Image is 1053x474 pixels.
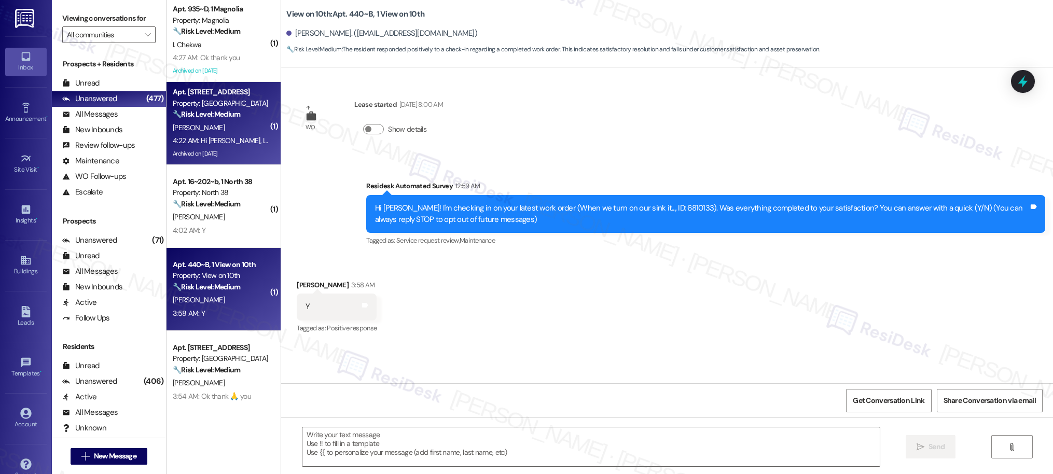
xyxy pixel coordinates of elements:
span: New Message [94,451,136,462]
div: All Messages [62,407,118,418]
button: Get Conversation Link [846,389,931,412]
a: Templates • [5,354,47,382]
span: • [37,164,39,172]
div: 4:27 AM: Ok thank you [173,53,240,62]
div: New Inbounds [62,124,122,135]
button: New Message [71,448,147,465]
span: • [40,368,41,375]
div: Unanswered [62,376,117,387]
div: Active [62,297,97,308]
button: Send [906,435,956,458]
div: Unread [62,360,100,371]
div: Unanswered [62,93,117,104]
span: • [46,114,48,121]
span: Maintenance [460,236,495,245]
div: WO Follow-ups [62,171,126,182]
div: Y [306,301,310,312]
img: ResiDesk Logo [15,9,36,28]
div: Apt. 440~B, 1 View on 10th [173,259,269,270]
div: Property: Magnolia [173,15,269,26]
div: All Messages [62,109,118,120]
div: Archived on [DATE] [172,64,270,77]
strong: 🔧 Risk Level: Medium [173,199,240,208]
a: Buildings [5,252,47,280]
div: Property: [GEOGRAPHIC_DATA] [173,353,269,364]
div: Apt. 935~D, 1 Magnolia [173,4,269,15]
div: Active [62,392,97,402]
div: 4:02 AM: Y [173,226,205,235]
div: Property: [GEOGRAPHIC_DATA] [173,98,269,109]
strong: 🔧 Risk Level: Medium [173,365,240,374]
span: • [36,215,37,222]
span: Share Conversation via email [944,395,1036,406]
span: : The resident responded positively to a check-in regarding a completed work order. This indicate... [286,44,820,55]
div: (71) [149,232,166,248]
div: 3:58 AM: Y [173,309,205,318]
div: Archived on [DATE] [172,147,270,160]
span: [PERSON_NAME] [173,212,225,221]
div: Residents [52,341,166,352]
div: Unread [62,78,100,89]
span: Get Conversation Link [853,395,924,406]
div: [PERSON_NAME]. ([EMAIL_ADDRESS][DOMAIN_NAME]) [286,28,477,39]
span: [PERSON_NAME] [173,295,225,304]
a: Account [5,405,47,433]
div: Lease started [354,99,442,114]
div: [PERSON_NAME] [297,280,377,294]
div: Prospects + Residents [52,59,166,69]
div: Unread [62,250,100,261]
span: Positive response [327,324,377,332]
i:  [81,452,89,461]
span: Send [929,441,945,452]
label: Viewing conversations for [62,10,156,26]
div: Apt. 16~202~b, 1 North 38 [173,176,269,187]
div: [DATE] 8:00 AM [397,99,443,110]
div: Residesk Automated Survey [366,180,1045,195]
div: Tagged as: [366,233,1045,248]
strong: 🔧 Risk Level: Medium [286,45,341,53]
div: Property: North 38 [173,187,269,198]
span: Service request review , [396,236,460,245]
span: I. Chekwa [173,40,202,49]
label: Show details [388,124,426,135]
div: WO [306,122,315,133]
div: Hi [PERSON_NAME]! I'm checking in on your latest work order (When we turn on our sink it..., ID: ... [375,203,1029,225]
div: Unknown [62,423,106,434]
strong: 🔧 Risk Level: Medium [173,109,240,119]
strong: 🔧 Risk Level: Medium [173,282,240,291]
b: View on 10th: Apt. 440~B, 1 View on 10th [286,9,424,20]
a: Site Visit • [5,150,47,178]
input: All communities [67,26,139,43]
a: Inbox [5,48,47,76]
div: Property: View on 10th [173,270,269,281]
div: Prospects [52,216,166,227]
div: Apt. [STREET_ADDRESS] [173,342,269,353]
a: Insights • [5,201,47,229]
a: Leads [5,303,47,331]
i:  [145,31,150,39]
div: Review follow-ups [62,140,135,151]
div: Follow Ups [62,313,110,324]
div: Escalate [62,187,103,198]
div: All Messages [62,266,118,277]
button: Share Conversation via email [937,389,1043,412]
span: [PERSON_NAME] [173,378,225,387]
div: Maintenance [62,156,119,166]
strong: 🔧 Risk Level: Medium [173,26,240,36]
div: Tagged as: [297,320,377,336]
div: 3:58 AM [349,280,375,290]
i:  [1008,443,1016,451]
span: [PERSON_NAME] [173,123,225,132]
div: Apt. [STREET_ADDRESS] [173,87,269,97]
div: 3:54 AM: Ok thank 🙏 you [173,392,251,401]
div: (406) [141,373,166,389]
div: 4:22 AM: Hi [PERSON_NAME], I just payed the relet fee. I wanted to know what's the next step? [173,136,456,145]
div: 12:59 AM [453,180,480,191]
div: Unanswered [62,235,117,246]
i:  [917,443,924,451]
div: New Inbounds [62,282,122,292]
div: (477) [144,91,166,107]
